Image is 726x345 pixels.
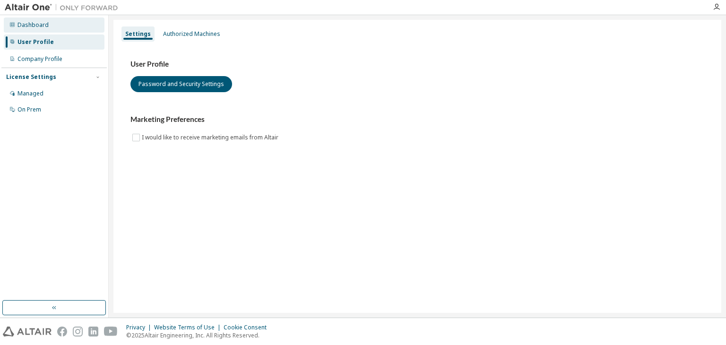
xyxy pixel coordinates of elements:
[142,132,280,143] label: I would like to receive marketing emails from Altair
[17,38,54,46] div: User Profile
[17,90,43,97] div: Managed
[126,331,272,339] p: © 2025 Altair Engineering, Inc. All Rights Reserved.
[125,30,151,38] div: Settings
[130,76,232,92] button: Password and Security Settings
[126,324,154,331] div: Privacy
[73,327,83,336] img: instagram.svg
[104,327,118,336] img: youtube.svg
[130,60,704,69] h3: User Profile
[57,327,67,336] img: facebook.svg
[163,30,220,38] div: Authorized Machines
[224,324,272,331] div: Cookie Consent
[17,55,62,63] div: Company Profile
[6,73,56,81] div: License Settings
[88,327,98,336] img: linkedin.svg
[17,21,49,29] div: Dashboard
[130,115,704,124] h3: Marketing Preferences
[154,324,224,331] div: Website Terms of Use
[17,106,41,113] div: On Prem
[3,327,52,336] img: altair_logo.svg
[5,3,123,12] img: Altair One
